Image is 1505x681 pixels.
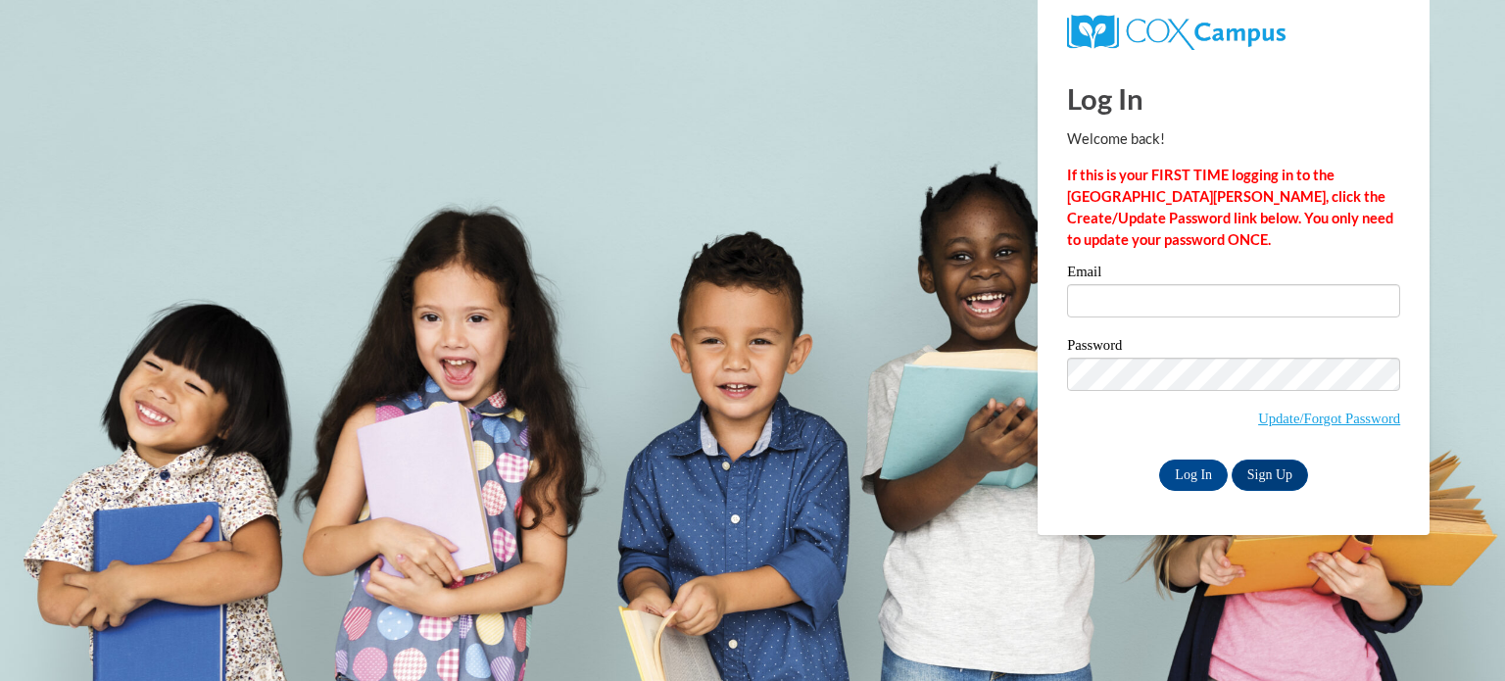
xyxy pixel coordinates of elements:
[1067,15,1286,50] img: COX Campus
[1258,411,1400,426] a: Update/Forgot Password
[1232,460,1308,491] a: Sign Up
[1067,265,1400,284] label: Email
[1067,167,1393,248] strong: If this is your FIRST TIME logging in to the [GEOGRAPHIC_DATA][PERSON_NAME], click the Create/Upd...
[1159,460,1228,491] input: Log In
[1067,78,1400,119] h1: Log In
[1067,23,1286,39] a: COX Campus
[1067,128,1400,150] p: Welcome back!
[1067,338,1400,358] label: Password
